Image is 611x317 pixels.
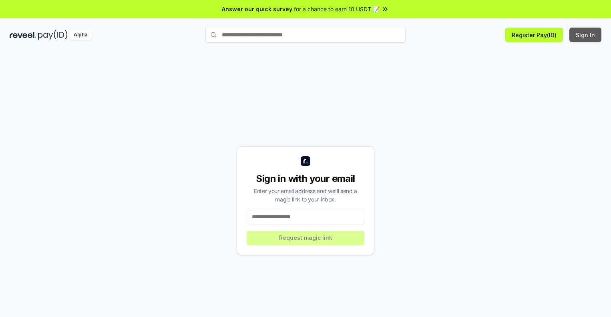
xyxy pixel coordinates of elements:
[247,172,364,185] div: Sign in with your email
[294,5,380,13] span: for a chance to earn 10 USDT 📝
[569,28,601,42] button: Sign In
[247,187,364,203] div: Enter your email address and we’ll send a magic link to your inbox.
[505,28,563,42] button: Register Pay(ID)
[69,30,92,40] div: Alpha
[301,156,310,166] img: logo_small
[10,30,36,40] img: reveel_dark
[222,5,292,13] span: Answer our quick survey
[38,30,68,40] img: pay_id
